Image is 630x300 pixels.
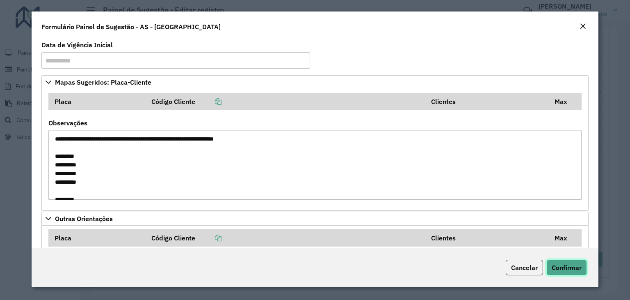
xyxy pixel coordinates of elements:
th: Código Cliente [146,229,425,247]
a: Outras Orientações [41,212,589,226]
th: Clientes [426,93,549,110]
label: Data de Vigência Inicial [41,40,113,50]
a: Copiar [195,234,221,242]
label: Observações [48,118,87,128]
button: Cancelar [506,260,543,275]
span: Mapas Sugeridos: Placa-Cliente [55,79,151,85]
th: Max [549,93,582,110]
h4: Formulário Painel de Sugestão - AS - [GEOGRAPHIC_DATA] [41,22,221,32]
span: Cancelar [511,263,538,272]
th: Clientes [426,229,549,247]
th: Placa [48,93,146,110]
button: Close [577,21,589,32]
span: Confirmar [552,263,582,272]
em: Fechar [580,23,586,30]
th: Código Cliente [146,93,425,110]
button: Confirmar [546,260,587,275]
th: Max [549,229,582,247]
th: Placa [48,229,146,247]
span: Outras Orientações [55,215,113,222]
a: Copiar [195,97,221,106]
div: Mapas Sugeridos: Placa-Cliente [41,89,589,211]
a: Mapas Sugeridos: Placa-Cliente [41,75,589,89]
